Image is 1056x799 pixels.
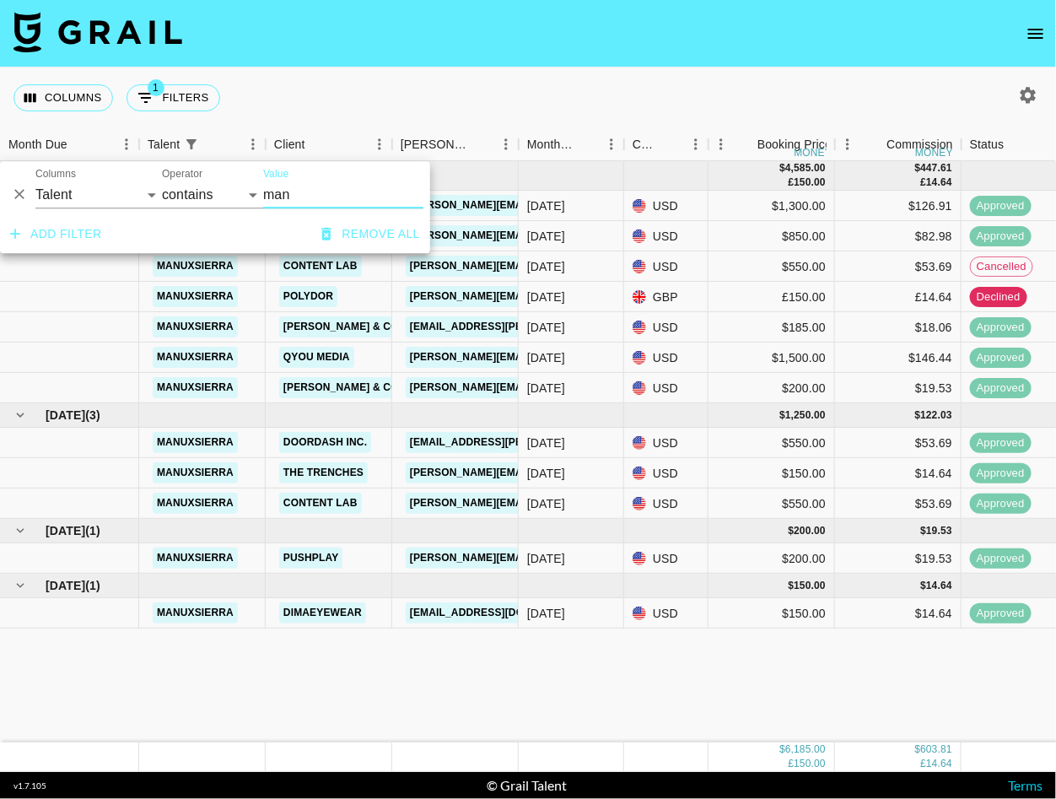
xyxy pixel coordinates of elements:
[153,347,238,368] a: manuxsierra
[779,408,785,423] div: $
[46,522,85,539] span: [DATE]
[708,132,734,157] button: Menu
[794,175,826,190] div: 150.00
[789,175,795,190] div: £
[240,132,266,157] button: Menu
[139,128,266,161] div: Talent
[624,458,708,489] div: USD
[527,289,565,305] div: Jul '25
[8,519,32,543] button: hide children
[279,256,362,277] a: Content Lab
[279,432,371,453] a: DoorDash Inc.
[708,543,835,574] div: $200.00
[153,256,238,277] a: manuxsierra
[85,577,100,594] span: ( 1 )
[794,757,826,771] div: 150.00
[835,458,962,489] div: $14.64
[734,132,757,156] button: Sort
[660,132,683,156] button: Sort
[708,373,835,403] div: $200.00
[127,84,220,111] button: Show filters
[624,489,708,519] div: USD
[835,598,962,629] div: $14.64
[835,132,860,157] button: Menu
[527,550,565,567] div: Sep '25
[970,606,1032,622] span: approved
[470,132,493,156] button: Sort
[13,12,182,52] img: Grail Talent
[835,428,962,458] div: $53.69
[153,548,238,569] a: manuxsierra
[708,598,835,629] div: $150.00
[367,132,392,157] button: Menu
[406,493,681,514] a: [PERSON_NAME][EMAIL_ADDRESS][DOMAIN_NAME]
[785,742,826,757] div: 6,185.00
[203,132,227,156] button: Sort
[683,132,708,157] button: Menu
[279,493,362,514] a: Content Lab
[406,347,681,368] a: [PERSON_NAME][EMAIL_ADDRESS][DOMAIN_NAME]
[970,350,1032,366] span: approved
[915,161,921,175] div: $
[863,132,886,156] button: Sort
[624,373,708,403] div: USD
[493,132,519,157] button: Menu
[153,316,238,337] a: manuxsierra
[633,128,660,161] div: Currency
[527,380,565,397] div: Jul '25
[519,128,624,161] div: Month Due
[279,462,368,483] a: The Trenches
[970,466,1032,482] span: approved
[85,522,100,539] span: ( 1 )
[46,407,85,424] span: [DATE]
[708,191,835,221] div: $1,300.00
[970,289,1027,305] span: declined
[1019,17,1053,51] button: open drawer
[3,219,109,250] button: Add filter
[779,742,785,757] div: $
[835,543,962,574] div: $19.53
[915,408,921,423] div: $
[624,191,708,221] div: USD
[624,343,708,373] div: USD
[13,84,113,111] button: Select columns
[970,128,1005,161] div: Status
[527,228,565,245] div: Jul '25
[406,462,681,483] a: [PERSON_NAME][EMAIL_ADDRESS][DOMAIN_NAME]
[527,465,565,482] div: Aug '25
[970,320,1032,336] span: approved
[920,579,926,593] div: $
[85,407,100,424] span: ( 3 )
[971,259,1032,275] span: cancelled
[835,312,962,343] div: $18.06
[7,182,32,208] button: Delete
[279,548,342,569] a: PushPlay
[263,167,288,181] label: Value
[835,373,962,403] div: $19.53
[46,577,85,594] span: [DATE]
[279,347,354,368] a: QYou Media
[624,598,708,629] div: USD
[527,319,565,336] div: Jul '25
[8,403,32,427] button: hide children
[263,181,423,208] input: Filter value
[8,574,32,597] button: hide children
[708,343,835,373] div: $1,500.00
[599,132,624,157] button: Menu
[392,128,519,161] div: Booker
[406,286,768,307] a: [PERSON_NAME][EMAIL_ADDRESS][PERSON_NAME][DOMAIN_NAME]
[527,258,565,275] div: Jul '25
[920,175,926,190] div: £
[920,757,926,771] div: £
[406,548,681,569] a: [PERSON_NAME][EMAIL_ADDRESS][DOMAIN_NAME]
[915,742,921,757] div: $
[926,579,952,593] div: 14.64
[406,602,595,624] a: [EMAIL_ADDRESS][DOMAIN_NAME]
[886,128,953,161] div: Commission
[795,148,832,158] div: money
[926,524,952,538] div: 19.53
[148,128,180,161] div: Talent
[279,316,426,337] a: [PERSON_NAME] & Co LLC
[279,602,366,624] a: Dimaeyewear
[624,428,708,458] div: USD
